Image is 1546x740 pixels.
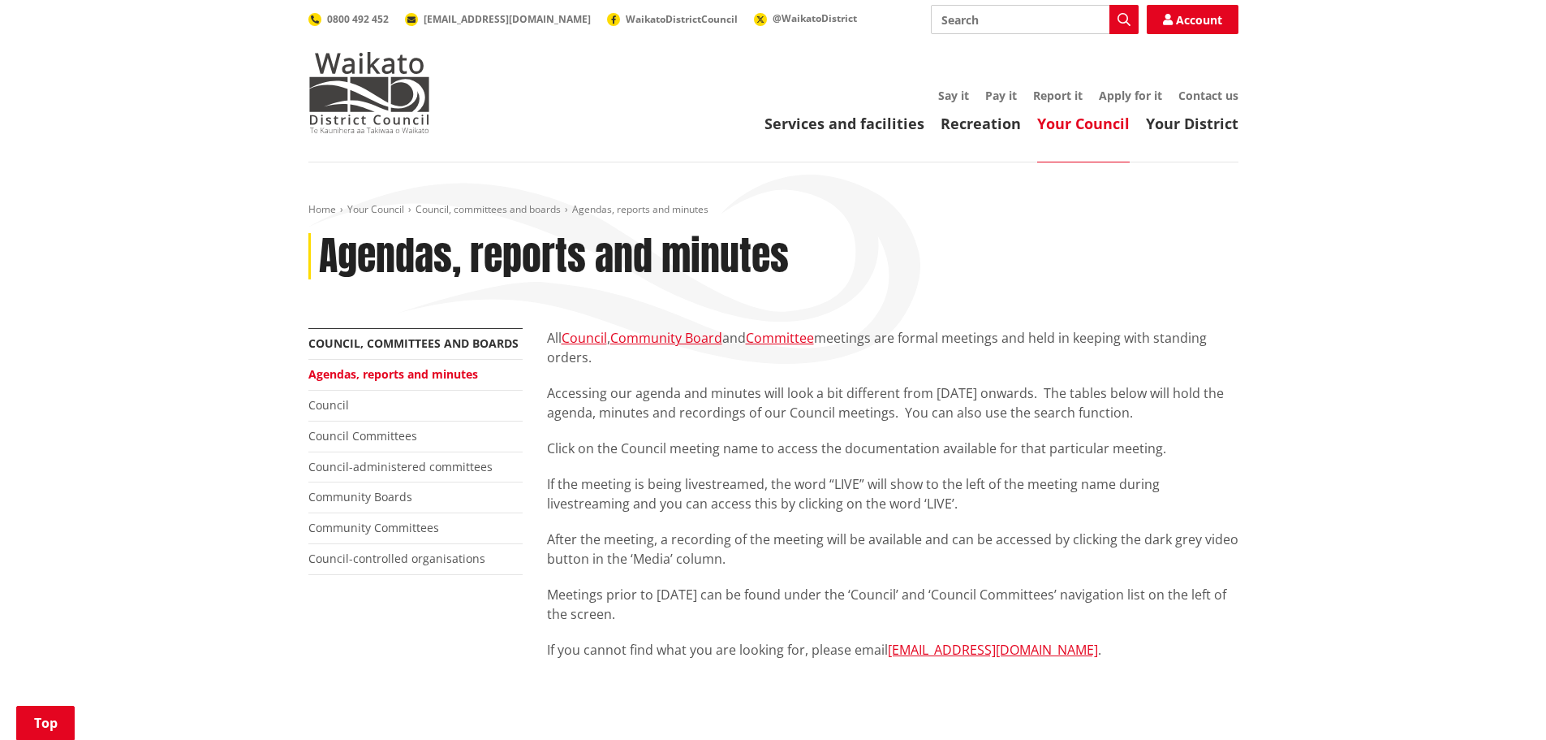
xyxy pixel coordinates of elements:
a: Council-controlled organisations [308,551,485,566]
p: Click on the Council meeting name to access the documentation available for that particular meeting. [547,439,1238,458]
p: If the meeting is being livestreamed, the word “LIVE” will show to the left of the meeting name d... [547,474,1238,513]
a: Council, committees and boards [416,202,561,216]
p: Meetings prior to [DATE] can be found under the ‘Council’ and ‘Council Committees’ navigation lis... [547,585,1238,624]
span: WaikatoDistrictCouncil [626,12,738,26]
a: Council [308,397,349,413]
p: After the meeting, a recording of the meeting will be available and can be accessed by clicking t... [547,530,1238,569]
a: Council, committees and boards [308,335,519,351]
p: If you cannot find what you are looking for, please email . [547,640,1238,660]
a: Recreation [941,114,1021,133]
a: 0800 492 452 [308,12,389,26]
a: WaikatoDistrictCouncil [607,12,738,26]
a: Apply for it [1099,88,1162,103]
a: Community Committees [308,520,439,535]
a: Top [16,706,75,740]
p: All , and meetings are formal meetings and held in keeping with standing orders. [547,328,1238,367]
span: Accessing our agenda and minutes will look a bit different from [DATE] onwards. The tables below ... [547,384,1224,422]
span: [EMAIL_ADDRESS][DOMAIN_NAME] [424,12,591,26]
a: [EMAIL_ADDRESS][DOMAIN_NAME] [888,641,1098,659]
span: Agendas, reports and minutes [572,202,708,216]
a: Community Boards [308,489,412,504]
a: Home [308,202,336,216]
a: [EMAIL_ADDRESS][DOMAIN_NAME] [405,12,591,26]
input: Search input [931,5,1139,34]
a: Community Board [610,329,722,347]
a: Council-administered committees [308,459,493,474]
a: Committee [746,329,814,347]
a: Pay it [985,88,1017,103]
nav: breadcrumb [308,203,1238,217]
a: Services and facilities [764,114,924,133]
a: Agendas, reports and minutes [308,366,478,382]
a: Contact us [1178,88,1238,103]
a: Council [562,329,607,347]
a: Report it [1033,88,1083,103]
a: Say it [938,88,969,103]
h1: Agendas, reports and minutes [319,233,789,280]
img: Waikato District Council - Te Kaunihera aa Takiwaa o Waikato [308,52,430,133]
a: Account [1147,5,1238,34]
span: 0800 492 452 [327,12,389,26]
a: Your Council [347,202,404,216]
span: @WaikatoDistrict [773,11,857,25]
a: Your District [1146,114,1238,133]
a: Council Committees [308,428,417,444]
a: Your Council [1037,114,1130,133]
a: @WaikatoDistrict [754,11,857,25]
iframe: Messenger Launcher [1471,672,1530,730]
